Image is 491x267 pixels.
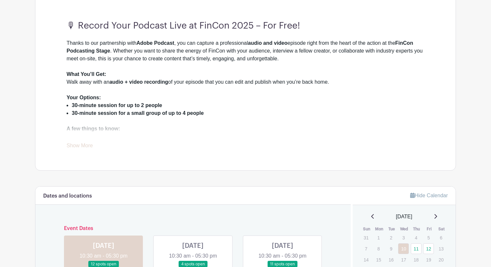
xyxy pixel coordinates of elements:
h6: Event Dates [59,225,327,232]
a: Show More [67,143,93,151]
p: 6 [436,233,447,243]
th: Mon [373,226,385,232]
h3: 🎙 Record Your Podcast Live at FinCon 2025 – For Free! [67,20,424,31]
strong: A few things to know: [67,126,120,131]
div: Walk away with an of your episode that you can edit and publish when you’re back home. [67,70,424,94]
a: Hide Calendar [410,193,448,198]
a: 10 [398,243,409,254]
p: 1 [373,233,384,243]
th: Tue [385,226,398,232]
strong: Adobe Podcast [136,40,174,46]
h6: Dates and locations [43,193,92,199]
li: Spots are but limited— to ensure everyone gets a chance. [72,133,424,140]
span: [DATE] [396,213,412,221]
p: 9 [386,244,397,254]
p: 19 [423,255,434,265]
p: 20 [436,255,447,265]
p: 16 [386,255,397,265]
strong: reserve only one [160,134,201,139]
p: 13 [436,244,447,254]
a: 12 [423,243,434,254]
th: Thu [410,226,423,232]
p: 31 [361,233,371,243]
p: 3 [398,233,409,243]
p: 18 [411,255,422,265]
p: 17 [398,255,409,265]
strong: audio + video recording [109,79,168,85]
p: 4 [411,233,422,243]
strong: FinCon Podcasting Stage [67,40,413,54]
strong: What You’ll Get: [67,71,106,77]
th: Wed [398,226,410,232]
strong: 30-minute session for a small group of up to 4 people [72,110,204,116]
strong: complimentary [94,134,131,139]
div: Thanks to our partnership with , you can capture a professional episode right from the heart of t... [67,39,424,70]
strong: 30-minute session for up to 2 people [72,103,162,108]
p: 2 [386,233,397,243]
p: 8 [373,244,384,254]
a: 11 [411,243,422,254]
th: Sun [360,226,373,232]
p: 7 [361,244,371,254]
p: 5 [423,233,434,243]
th: Fri [423,226,435,232]
strong: audio and video [248,40,288,46]
th: Sat [435,226,448,232]
p: 15 [373,255,384,265]
p: 14 [361,255,371,265]
strong: Your Options: [67,95,101,100]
